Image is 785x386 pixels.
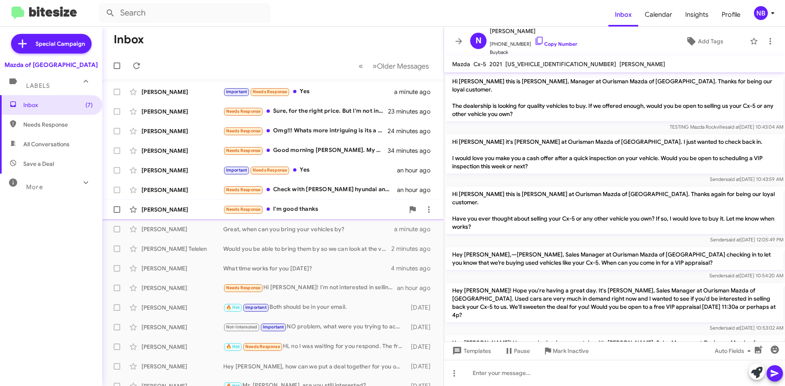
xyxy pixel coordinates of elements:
[536,344,595,358] button: Mark Inactive
[226,324,258,330] span: Not-Interested
[223,362,407,370] div: Hey [PERSON_NAME], how can we put a deal together for you on the Cx-90?
[99,3,271,23] input: Search
[226,167,247,173] span: Important
[226,285,261,290] span: Needs Response
[226,187,261,192] span: Needs Response
[245,344,280,349] span: Needs Response
[608,3,638,27] a: Inbox
[23,140,70,148] span: All Conversations
[709,272,783,279] span: Sender [DATE] 10:54:20 AM
[388,127,437,135] div: 24 minutes ago
[715,3,747,27] a: Profile
[446,283,783,322] p: Hey [PERSON_NAME]! Hope you're having a great day. It's [PERSON_NAME], Sales Manager at Ourisman ...
[226,344,240,349] span: 🔥 Hot
[388,107,437,116] div: 23 minutes ago
[223,264,391,272] div: What time works for you [DATE]?
[372,61,377,71] span: »
[23,120,93,129] span: Needs Response
[679,3,715,27] a: Insights
[446,187,783,234] p: Hi [PERSON_NAME] this is [PERSON_NAME] at Ourisman Mazda of [GEOGRAPHIC_DATA]. Thanks again for b...
[715,344,754,358] span: Auto Fields
[141,264,223,272] div: [PERSON_NAME]
[638,3,679,27] a: Calendar
[223,225,394,233] div: Great, when can you bring your vehicles by?
[619,60,665,68] span: [PERSON_NAME]
[141,205,223,214] div: [PERSON_NAME]
[23,160,54,168] span: Save a Deal
[223,185,397,194] div: Check with [PERSON_NAME] hyundai and Subaru it was previously sold to them
[223,245,391,253] div: Would you be able to bring them by so we can look at the vehicle?
[725,124,740,130] span: said at
[36,40,85,48] span: Special Campaign
[263,324,284,330] span: Important
[397,166,437,174] div: an hour ago
[710,325,783,331] span: Sender [DATE] 10:53:02 AM
[141,284,223,292] div: [PERSON_NAME]
[141,186,223,194] div: [PERSON_NAME]
[514,344,530,358] span: Pause
[397,284,437,292] div: an hour ago
[708,344,760,358] button: Auto Fields
[223,205,404,214] div: I'm good thanks
[223,107,388,116] div: Sure, for the right price. But I'm not interested in a credit to be applied to another Mazda; it ...
[141,127,223,135] div: [PERSON_NAME]
[226,305,240,310] span: 🔥 Hot
[747,6,776,20] button: NB
[553,344,589,358] span: Mark Inactive
[85,101,93,109] span: (7)
[451,344,491,358] span: Templates
[725,272,740,279] span: said at
[226,207,261,212] span: Needs Response
[407,362,437,370] div: [DATE]
[534,41,577,47] a: Copy Number
[223,283,397,292] div: Hi [PERSON_NAME]! I'm not interested in selling my car unless you are willing to give me a new on...
[141,147,223,155] div: [PERSON_NAME]
[354,58,368,74] button: Previous
[141,323,223,331] div: [PERSON_NAME]
[359,61,363,71] span: «
[4,61,98,69] div: Mazda of [GEOGRAPHIC_DATA]
[141,362,223,370] div: [PERSON_NAME]
[698,34,723,49] span: Add Tags
[253,89,287,94] span: Needs Response
[141,303,223,312] div: [PERSON_NAME]
[245,305,267,310] span: Important
[226,109,261,114] span: Needs Response
[490,36,577,48] span: [PHONE_NUMBER]
[23,101,93,109] span: Inbox
[490,26,577,36] span: [PERSON_NAME]
[475,34,482,47] span: N
[377,62,429,71] span: Older Messages
[141,107,223,116] div: [PERSON_NAME]
[670,124,783,130] span: TESTING Mazda Rockville [DATE] 10:43:04 AM
[662,34,746,49] button: Add Tags
[226,128,261,134] span: Needs Response
[473,60,486,68] span: Cx-5
[26,82,50,89] span: Labels
[505,60,616,68] span: [US_VEHICLE_IDENTIFICATION_NUMBER]
[446,134,783,174] p: Hi [PERSON_NAME] it's [PERSON_NAME] at Ourisman Mazda of [GEOGRAPHIC_DATA]. I just wanted to chec...
[114,33,144,46] h1: Inbox
[141,245,223,253] div: [PERSON_NAME] Telelen
[407,303,437,312] div: [DATE]
[394,88,437,96] div: a minute ago
[726,325,740,331] span: said at
[446,335,783,366] p: Hey [PERSON_NAME]! Hope you're having a great day. It's [PERSON_NAME], Sales Manager at Ourisman ...
[446,74,783,121] p: Hi [PERSON_NAME] this is [PERSON_NAME], Manager at Ourisman Mazda of [GEOGRAPHIC_DATA]. Thanks fo...
[11,34,92,54] a: Special Campaign
[223,322,407,332] div: NO problem, what were you trying to achieve
[141,166,223,174] div: [PERSON_NAME]
[394,225,437,233] div: a minute ago
[710,176,783,182] span: Sender [DATE] 10:43:59 AM
[253,167,287,173] span: Needs Response
[490,48,577,56] span: Buyback
[407,343,437,351] div: [DATE]
[498,344,536,358] button: Pause
[754,6,768,20] div: NB
[397,186,437,194] div: an hour ago
[388,147,437,155] div: 34 minutes ago
[141,88,223,96] div: [PERSON_NAME]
